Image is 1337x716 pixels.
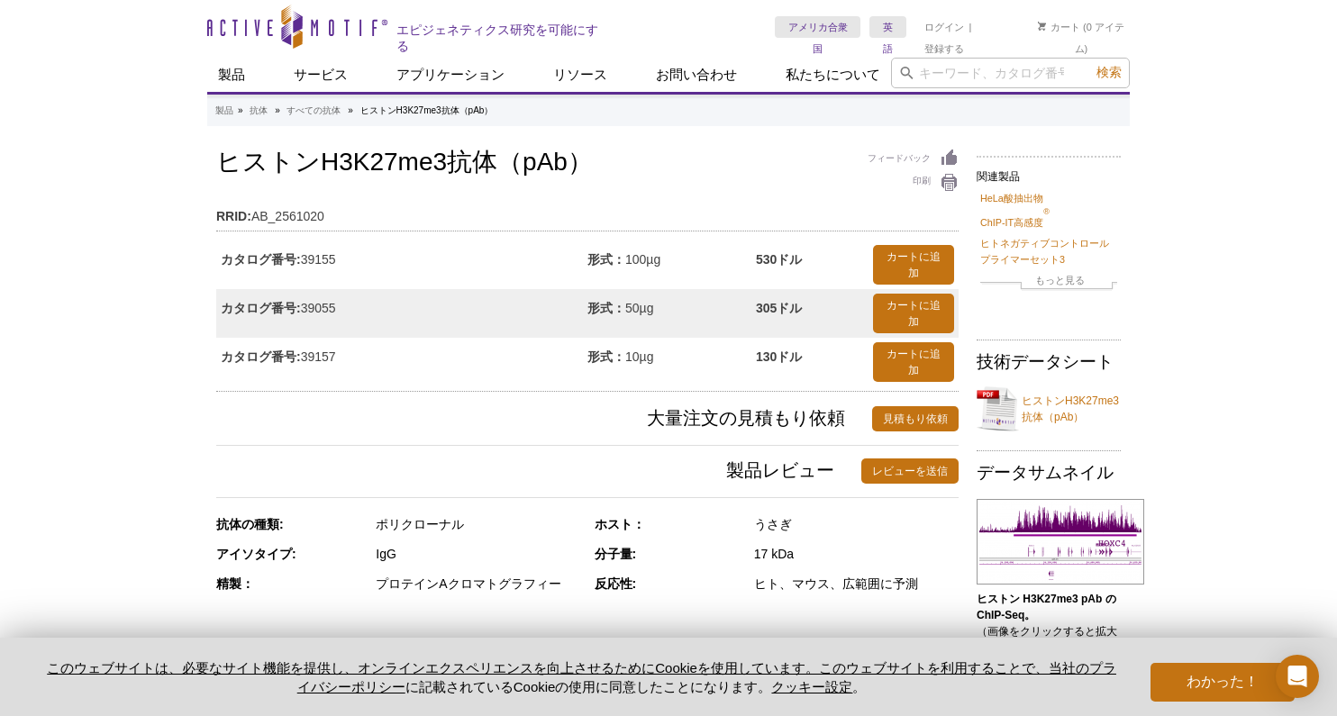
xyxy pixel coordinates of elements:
[587,252,625,267] font: 形式：
[221,349,301,364] font: カタログ番号:
[218,67,245,82] font: 製品
[977,593,1116,621] font: ヒストン H3K27me3 pAb の ChIP-Seq。
[872,465,948,477] font: レビューを送信
[283,58,359,92] a: サービス
[405,679,759,694] font: に記載されているCookieの使用に同意したことになります
[786,67,880,82] font: 私たちについて
[873,245,954,285] a: カートに追加
[754,576,918,591] font: ヒト、マウス、広範囲に予測
[301,252,336,267] font: 39155
[286,103,341,119] a: すべての抗体
[883,22,893,54] font: 英語
[216,547,296,561] font: アイソタイプ:
[756,252,802,267] font: 530ドル
[645,58,748,92] a: お問い合わせ
[1050,22,1080,32] font: カート
[969,22,972,32] font: |
[924,21,964,33] a: ログイン
[47,660,1116,694] a: このウェブサイトは、必要なサイト機能を提供し、オンラインエクスペリエンスを向上させるためにCookieを使用しています。このウェブサイトを利用することで、当社のプライバシーポリシー
[977,170,1020,183] font: 関連製品
[775,58,891,92] a: 私たちについて
[595,576,637,591] font: 反応性:
[625,252,660,267] font: 100µg
[868,149,959,168] a: フィードバック
[1091,64,1127,82] button: 検索
[376,576,560,591] font: プロテインAクロマトグラフィー
[1151,663,1295,702] button: わかった！
[251,209,324,223] font: AB_2561020
[1035,275,1085,285] font: もっと見る
[216,209,251,223] font: RRID:
[852,679,866,694] font: 。
[221,301,301,315] font: カタログ番号:
[1096,65,1122,79] font: 検索
[542,58,618,92] a: リソース
[887,250,941,279] font: カートに追加
[873,294,954,333] a: カートに追加
[294,67,348,82] font: サービス
[595,517,645,531] font: ホスト：
[868,153,931,163] font: フィードバック
[977,463,1114,482] font: データサムネイル
[376,547,396,561] font: IgG
[376,517,464,531] font: ポリクローナル
[625,349,653,364] font: 10µg
[216,576,254,591] font: 精製：
[286,105,341,115] font: すべての抗体
[1043,207,1050,216] font: ®
[924,42,964,55] a: 登録する
[980,190,1043,206] a: HeLa酸抽出物
[647,408,845,428] font: 大量注文の見積もり依頼
[215,105,233,115] font: 製品
[980,238,1109,265] font: ヒトネガティブコントロールプライマーセット3
[980,216,1043,227] font: ChIP-IT高感度
[1038,22,1046,31] img: カート
[587,349,625,364] font: 形式：
[771,679,852,696] button: クッキー設定
[980,272,1117,293] a: もっと見る
[980,193,1043,204] font: HeLa酸抽出物
[977,352,1114,371] font: 技術データシート
[1075,22,1124,54] font: (0 アイテム)
[301,301,336,315] font: 39055
[873,342,954,382] a: カートに追加
[1276,655,1319,698] div: インターコムメッセンジャーを開く
[924,43,964,54] font: 登録する
[868,173,959,193] a: 印刷
[891,58,1130,88] input: キーワード、カタログ番号
[250,103,268,119] a: 抗体
[207,58,256,92] a: 製品
[216,517,284,531] font: 抗体の種類:
[587,301,625,315] font: 形式：
[275,105,280,115] font: »
[386,58,515,92] a: アプリケーション
[553,67,607,82] font: リソース
[883,412,948,425] font: 見積もり依頼
[771,679,852,694] font: クッキー設定
[216,148,593,176] font: ヒストンH3K27me3抗体（pAb）
[656,67,737,82] font: お問い合わせ
[977,382,1121,436] a: ヒストンH3K27me3抗体（pAb）
[1038,21,1080,33] a: カート
[756,349,802,364] font: 130ドル
[396,23,598,53] font: エピジェネティクス研究を可能にする
[980,212,1050,231] a: ChIP-IT高感度®
[887,299,941,328] font: カートに追加
[977,499,1144,585] img: ChIP-Seq でテストされたヒストン H3K27me3 抗体 (pAb)。
[726,460,834,480] font: 製品レビュー
[788,22,848,54] font: アメリカ合衆国
[396,67,505,82] font: アプリケーション
[754,547,794,561] font: 17 kDa
[861,458,959,484] a: レビューを送信
[348,105,353,115] font: »
[758,679,771,694] font: 。
[595,547,637,561] font: 分子量:
[924,22,964,32] font: ログイン
[360,105,494,115] font: ヒストンH3K27me3抗体（pAb）
[977,625,1117,654] font: （画像をクリックすると拡大し、詳細が表示されます。）
[756,301,802,315] font: 305ドル
[872,406,959,431] a: 見積もり依頼
[913,176,931,186] font: 印刷
[238,105,243,115] font: »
